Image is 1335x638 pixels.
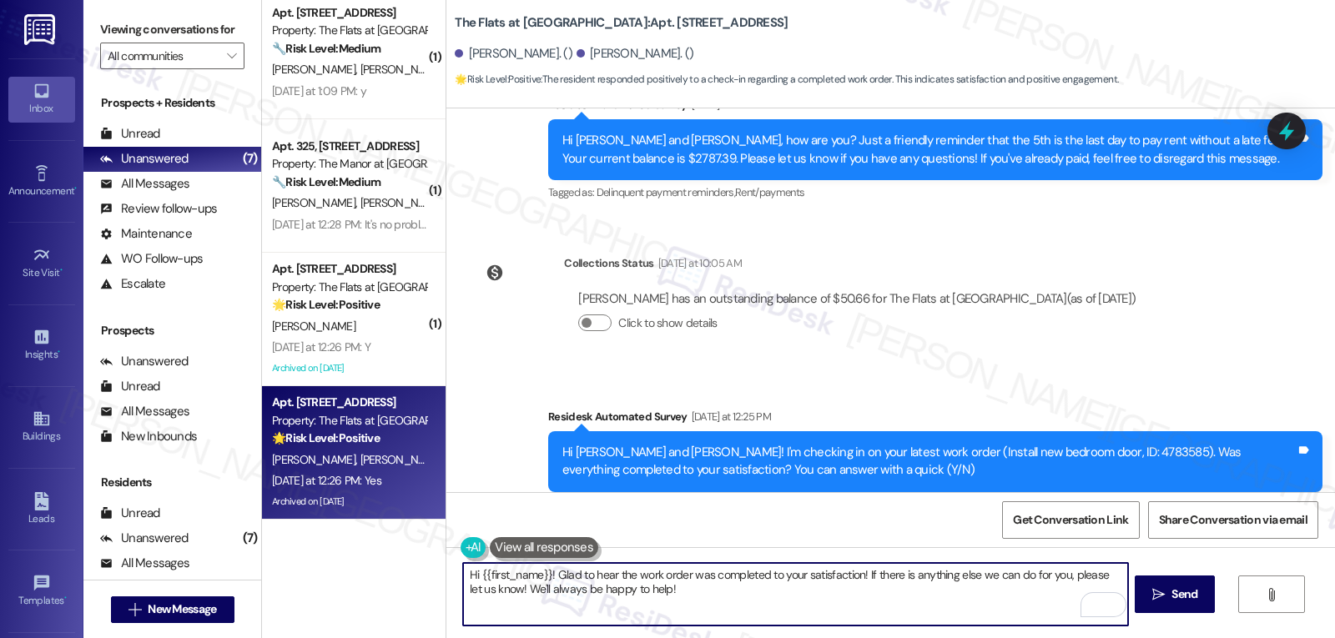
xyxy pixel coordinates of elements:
div: Residesk Automated Survey [548,96,1322,119]
div: [DATE] at 12:25 PM [688,408,771,425]
a: Site Visit • [8,241,75,286]
label: Viewing conversations for [100,17,244,43]
span: Share Conversation via email [1159,511,1307,529]
div: Tagged as: [548,180,1322,204]
div: New Inbounds [100,428,197,445]
div: Property: The Manor at [GEOGRAPHIC_DATA] [272,155,426,173]
div: Unanswered [100,150,189,168]
span: New Message [148,600,216,618]
strong: 🌟 Risk Level: Positive [455,73,541,86]
div: Archived on [DATE] [270,358,428,379]
div: Apt. [STREET_ADDRESS] [272,260,426,278]
span: [PERSON_NAME] [360,452,444,467]
div: All Messages [100,175,189,193]
div: [PERSON_NAME]. () [455,45,572,63]
textarea: To enrich screen reader interactions, please activate Accessibility in Grammarly extension settings [463,563,1127,625]
div: Collections Status [564,254,653,272]
span: Rent/payments [735,185,805,199]
strong: 🌟 Risk Level: Positive [272,430,380,445]
i:  [1152,588,1165,601]
strong: 🔧 Risk Level: Medium [272,174,380,189]
div: Prospects [83,322,261,339]
div: Tagged as: [548,492,1322,516]
div: All Messages [100,555,189,572]
div: WO Follow-ups [100,250,203,268]
div: Maintenance [100,225,192,243]
div: Prospects + Residents [83,94,261,112]
div: Hi [PERSON_NAME] and [PERSON_NAME]! I'm checking in on your latest work order (Install new bedroo... [562,444,1296,480]
span: • [58,346,60,358]
span: Delinquent payment reminders , [597,185,735,199]
div: Unanswered [100,530,189,547]
div: Property: The Flats at [GEOGRAPHIC_DATA] [272,22,426,39]
img: ResiDesk Logo [24,14,58,45]
strong: 🔧 Risk Level: Medium [272,41,380,56]
input: All communities [108,43,218,69]
div: Unread [100,378,160,395]
span: [PERSON_NAME] [272,319,355,334]
div: (7) [239,146,262,172]
div: [DATE] at 10:05 AM [654,254,742,272]
div: Apt. [STREET_ADDRESS] [272,394,426,411]
div: Unread [100,505,160,522]
span: Send [1171,585,1197,603]
button: Share Conversation via email [1148,501,1318,539]
div: Property: The Flats at [GEOGRAPHIC_DATA] [272,412,426,430]
div: All Messages [100,403,189,420]
span: Get Conversation Link [1013,511,1128,529]
span: [PERSON_NAME] [272,195,360,210]
button: Send [1135,575,1216,613]
div: [DATE] at 12:26 PM: Y [272,339,370,354]
button: Get Conversation Link [1002,501,1139,539]
span: : The resident responded positively to a check-in regarding a completed work order. This indicate... [455,71,1118,88]
div: Apt. 325, [STREET_ADDRESS] [272,138,426,155]
a: Templates • [8,569,75,614]
span: [PERSON_NAME] [360,62,444,77]
span: • [64,592,67,604]
a: Leads [8,487,75,532]
div: Residents [83,474,261,491]
strong: 🌟 Risk Level: Positive [272,297,380,312]
div: Unanswered [100,353,189,370]
div: [PERSON_NAME]. () [577,45,694,63]
div: Escalate [100,275,165,293]
div: [DATE] at 1:09 PM: y [272,83,366,98]
a: Buildings [8,404,75,450]
button: New Message [111,596,234,623]
span: • [74,183,77,194]
label: Click to show details [618,314,717,332]
span: [PERSON_NAME] [272,62,360,77]
span: [PERSON_NAME] [PERSON_NAME] [360,195,530,210]
div: Property: The Flats at [GEOGRAPHIC_DATA] [272,279,426,296]
div: Unread [100,125,160,143]
div: Residesk Automated Survey [548,408,1322,431]
a: Inbox [8,77,75,122]
div: (7) [239,525,262,551]
i:  [227,49,236,63]
div: [PERSON_NAME] has an outstanding balance of $50.66 for The Flats at [GEOGRAPHIC_DATA] (as of [DATE]) [578,290,1136,308]
a: Insights • [8,323,75,368]
div: Review follow-ups [100,200,217,218]
div: Apt. [STREET_ADDRESS] [272,4,426,22]
span: [PERSON_NAME] [272,452,360,467]
div: [DATE] at 12:26 PM: Yes [272,473,381,488]
div: Archived on [DATE] [270,491,428,512]
div: Hi [PERSON_NAME] and [PERSON_NAME], how are you? Just a friendly reminder that the 5th is the las... [562,132,1296,168]
span: • [60,264,63,276]
b: The Flats at [GEOGRAPHIC_DATA]: Apt. [STREET_ADDRESS] [455,14,788,32]
i:  [1265,588,1277,601]
i:  [128,603,141,616]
